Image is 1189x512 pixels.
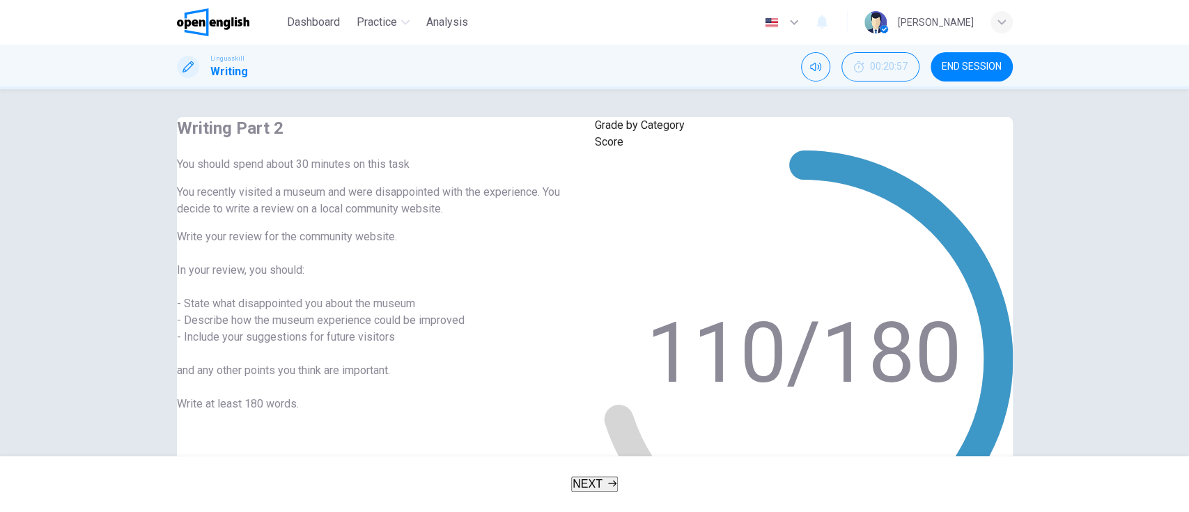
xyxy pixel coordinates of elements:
div: Hide [841,52,919,82]
p: Grade by Category [595,117,1013,134]
button: Analysis [421,10,474,35]
a: OpenEnglish logo [177,8,282,36]
span: Score [595,135,623,148]
h6: Write your review for the community website. In your review, you should: - State what disappointe... [177,228,595,412]
button: Practice [351,10,415,35]
span: Dashboard [287,14,340,31]
button: NEXT [571,476,618,492]
h1: Writing [210,63,248,80]
img: en [763,17,780,28]
img: Profile picture [864,11,887,33]
span: Linguaskill [210,54,244,63]
h6: You should spend about 30 minutes on this task [177,156,595,173]
div: Mute [801,52,830,82]
text: 110/180 [646,304,961,402]
h6: You recently visited a museum and were disappointed with the experience. You decide to write a re... [177,184,595,217]
span: 00:20:57 [870,61,908,72]
span: NEXT [573,478,603,490]
h4: Writing Part 2 [177,117,595,139]
img: OpenEnglish logo [177,8,250,36]
span: END SESSION [942,61,1002,72]
button: Dashboard [281,10,345,35]
span: Practice [357,14,397,31]
span: Analysis [426,14,468,31]
div: [PERSON_NAME] [898,14,974,31]
button: END SESSION [931,52,1013,82]
button: 00:20:57 [841,52,919,82]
